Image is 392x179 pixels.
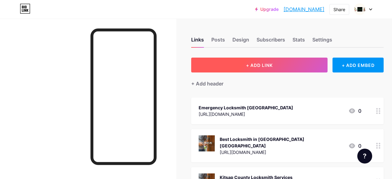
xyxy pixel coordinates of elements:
div: 0 [348,107,361,115]
div: Design [232,36,249,47]
div: Share [333,6,345,13]
div: 0 [348,142,361,150]
div: + ADD EMBED [333,58,384,72]
div: Best Locksmith in [GEOGRAPHIC_DATA] [GEOGRAPHIC_DATA] [220,136,343,149]
div: Subscribers [257,36,285,47]
div: Stats [293,36,305,47]
div: Posts [211,36,225,47]
div: + Add header [191,80,223,87]
a: [DOMAIN_NAME] [284,6,324,13]
img: Lawrence Seward [354,3,366,15]
div: Links [191,36,204,47]
button: + ADD LINK [191,58,328,72]
img: Best Locksmith in Poulsbo WA [199,135,215,151]
div: Settings [312,36,332,47]
div: [URL][DOMAIN_NAME] [220,149,343,155]
span: + ADD LINK [246,63,273,68]
div: Emergency Locksmith [GEOGRAPHIC_DATA] [199,104,293,111]
a: Upgrade [255,7,279,12]
div: [URL][DOMAIN_NAME] [199,111,293,117]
